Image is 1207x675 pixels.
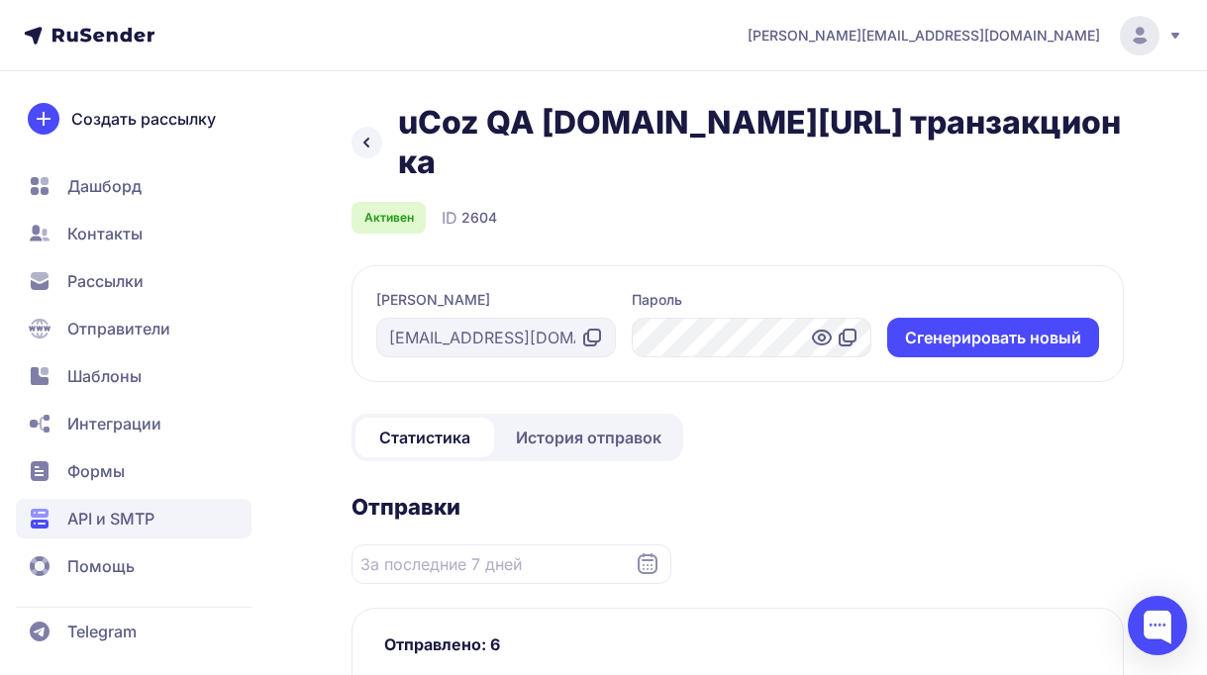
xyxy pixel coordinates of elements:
[67,364,142,388] span: Шаблоны
[16,612,251,651] a: Telegram
[376,290,490,310] label: [PERSON_NAME]
[67,222,143,245] span: Контакты
[67,317,170,340] span: Отправители
[379,426,470,449] span: Статистика
[67,174,142,198] span: Дашборд
[498,418,679,457] a: История отправок
[887,318,1099,357] button: Cгенерировать новый
[442,206,497,230] div: ID
[748,26,1100,46] span: [PERSON_NAME][EMAIL_ADDRESS][DOMAIN_NAME]
[516,426,661,449] span: История отправок
[384,632,1091,656] h3: Отправлено: 6
[632,290,682,310] label: Пароль
[461,208,497,228] span: 2604
[71,107,216,131] span: Создать рассылку
[352,493,1124,521] h2: Отправки
[67,269,144,293] span: Рассылки
[67,459,125,483] span: Формы
[355,418,494,457] a: Статистика
[364,210,414,226] span: Активен
[67,412,161,435] span: Интеграции
[67,507,154,530] span: API и SMTP
[398,103,1124,182] h1: uCoz QA [DOMAIN_NAME][URL] транзакционка
[67,620,137,643] span: Telegram
[67,554,135,578] span: Помощь
[352,544,671,584] input: Datepicker input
